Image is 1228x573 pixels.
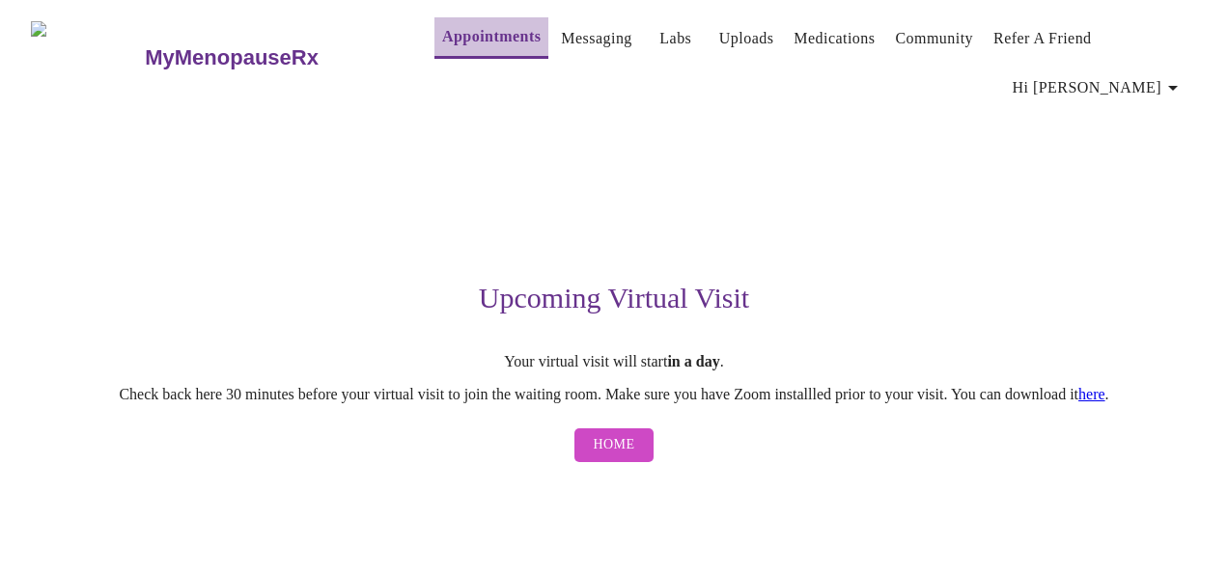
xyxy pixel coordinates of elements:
button: Hi [PERSON_NAME] [1005,68,1192,107]
h3: Upcoming Virtual Visit [31,282,1197,314]
a: MyMenopauseRx [143,24,396,92]
strong: in a day [667,353,719,369]
span: Hi [PERSON_NAME] [1013,74,1185,101]
a: Community [895,25,973,52]
a: Medications [794,25,875,52]
h3: MyMenopauseRx [145,45,319,70]
button: Uploads [712,19,782,58]
a: Labs [659,25,691,52]
button: Community [887,19,981,58]
button: Labs [645,19,707,58]
img: MyMenopauseRx Logo [31,21,143,94]
button: Messaging [553,19,639,58]
button: Home [574,428,655,462]
button: Appointments [434,17,548,59]
a: Messaging [561,25,631,52]
a: Appointments [442,23,541,50]
p: Your virtual visit will start . [31,353,1197,370]
a: Uploads [719,25,774,52]
button: Medications [786,19,882,58]
p: Check back here 30 minutes before your virtual visit to join the waiting room. Make sure you have... [31,386,1197,403]
a: Home [570,419,659,472]
a: here [1078,386,1105,402]
button: Refer a Friend [986,19,1100,58]
a: Refer a Friend [993,25,1092,52]
span: Home [594,433,635,457]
